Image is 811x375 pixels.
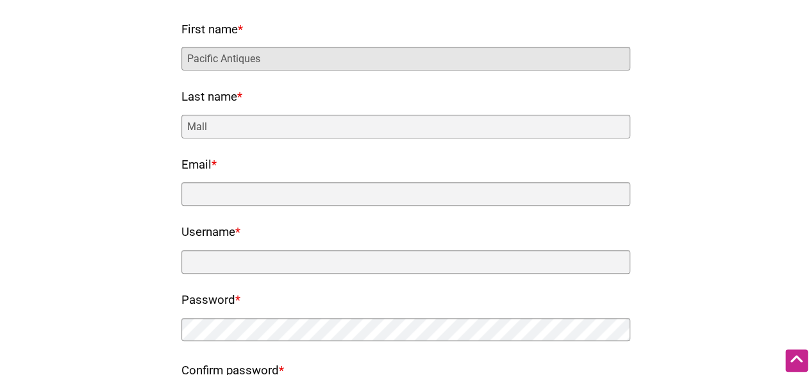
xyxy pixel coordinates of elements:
label: Password [181,290,240,312]
div: Scroll Back to Top [785,349,808,372]
label: Last name [181,87,242,108]
label: Email [181,154,217,176]
label: First name [181,19,243,41]
label: Username [181,222,240,244]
